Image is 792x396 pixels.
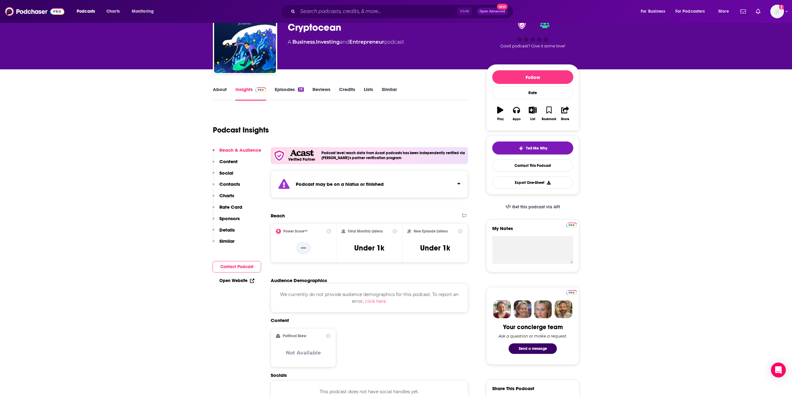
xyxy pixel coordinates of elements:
[286,350,321,356] h3: Not Available
[271,213,285,219] h2: Reach
[512,204,560,210] span: Get this podcast via API
[292,39,315,45] a: Business
[516,21,528,29] img: verified Badge
[339,86,355,101] a: Credits
[214,11,276,73] img: Cryptocean
[127,7,162,16] button: open menu
[235,86,266,101] a: InsightsPodchaser Pro
[316,39,340,45] a: Investing
[219,147,261,153] p: Reach & Audience
[255,87,266,92] img: Podchaser Pro
[283,229,308,233] h2: Power Score™
[213,215,240,227] button: Sponsors
[486,15,579,54] div: verified BadgeGood podcast? Give it some love!
[219,181,240,187] p: Contacts
[219,159,238,164] p: Content
[290,150,313,156] img: Acast
[271,372,468,378] h2: Socials
[349,39,384,45] a: Entrepreneur
[566,223,577,228] img: Podchaser Pro
[273,150,285,162] img: verfied icon
[477,8,508,15] button: Open AdvancedNew
[414,229,448,233] h2: New Episode Listens
[492,176,573,189] button: Export One-Sheet
[340,39,349,45] span: and
[213,125,269,135] h1: Podcast Insights
[541,102,557,125] button: Bookmark
[671,7,714,16] button: open menu
[497,4,508,10] span: New
[492,86,573,99] div: Rate
[271,317,463,323] h2: Content
[288,158,315,161] h5: Verified Partner
[72,7,103,16] button: open menu
[530,117,535,121] div: List
[779,5,784,10] svg: Add a profile image
[213,227,235,238] button: Details
[213,238,235,250] button: Similar
[420,243,450,253] h3: Under 1k
[286,4,519,19] div: Search podcasts, credits, & more...
[288,38,404,46] div: A podcast
[497,117,504,121] div: Play
[354,243,384,253] h3: Under 1k
[219,227,235,233] p: Details
[298,87,304,92] div: 28
[77,7,95,16] span: Podcasts
[219,204,242,210] p: Rate Card
[102,7,123,16] a: Charts
[554,300,572,318] img: Jon Profile
[213,204,242,215] button: Rate Card
[675,7,705,16] span: For Podcasters
[283,334,306,338] h2: Political Skew
[561,117,569,121] div: Share
[526,146,547,151] span: Tell Me Why
[271,170,468,198] section: Click to expand status details
[566,290,577,295] img: Podchaser Pro
[519,146,523,151] img: tell me why sparkle
[312,86,330,101] a: Reviews
[219,170,233,176] p: Social
[513,117,521,121] div: Apps
[213,193,234,204] button: Charts
[296,242,311,254] p: --
[213,86,227,101] a: About
[213,181,240,193] button: Contacts
[219,278,254,283] a: Open Website
[501,199,565,215] a: Get this podcast via API
[500,44,565,48] span: Good podcast? Give it some love!
[636,7,673,16] button: open menu
[315,39,316,45] span: ,
[296,181,384,187] strong: Podcast may be on a hiatus or finished
[132,7,154,16] span: Monitoring
[271,277,327,283] h2: Audience Demographics
[321,151,466,160] h4: Podcast level reach data from Acast podcasts has been independently verified via [PERSON_NAME]'s ...
[213,261,261,272] button: Contact Podcast
[770,5,784,18] button: Show profile menu
[738,6,748,17] a: Show notifications dropdown
[534,300,552,318] img: Jules Profile
[348,229,383,233] h2: Total Monthly Listens
[771,363,786,377] div: Open Intercom Messenger
[503,323,563,331] div: Your concierge team
[219,193,234,198] p: Charts
[492,159,573,172] a: Contact This Podcast
[493,300,511,318] img: Sydney Profile
[280,292,458,304] span: We currently do not provide audience demographics for this podcast. To report an error,
[718,7,729,16] span: More
[364,86,373,101] a: Lists
[492,225,573,236] label: My Notes
[498,333,567,338] div: Ask a question or make a request.
[5,6,64,17] img: Podchaser - Follow, Share and Rate Podcasts
[542,117,556,121] div: Bookmark
[714,7,737,16] button: open menu
[492,385,534,391] h3: Share This Podcast
[213,159,238,170] button: Content
[365,298,387,305] button: click here.
[557,102,573,125] button: Share
[514,300,532,318] img: Barbara Profile
[509,343,557,354] button: Send a message
[525,102,541,125] button: List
